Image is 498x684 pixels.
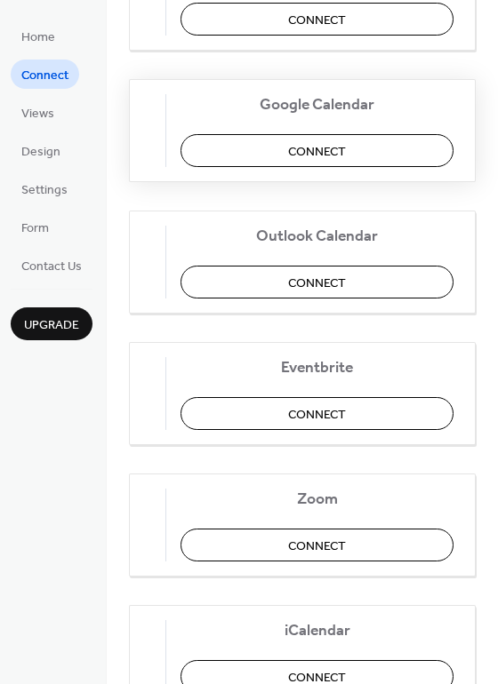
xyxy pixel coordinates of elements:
[11,60,79,89] a: Connect
[181,621,454,640] span: iCalendar
[181,397,454,430] button: Connect
[288,142,346,161] span: Connect
[11,212,60,242] a: Form
[11,98,65,127] a: Views
[288,405,346,424] span: Connect
[11,21,66,51] a: Home
[24,316,79,335] span: Upgrade
[288,274,346,292] span: Connect
[21,219,49,238] span: Form
[11,174,78,203] a: Settings
[21,143,60,162] span: Design
[181,489,454,508] span: Zoom
[11,136,71,165] a: Design
[181,358,454,377] span: Eventbrite
[21,181,68,200] span: Settings
[181,529,454,561] button: Connect
[21,105,54,123] span: Views
[181,266,454,298] button: Connect
[288,11,346,29] span: Connect
[21,28,55,47] span: Home
[181,3,454,36] button: Connect
[21,67,68,85] span: Connect
[11,307,92,340] button: Upgrade
[181,227,454,245] span: Outlook Calendar
[11,251,92,280] a: Contact Us
[181,134,454,167] button: Connect
[21,258,82,276] span: Contact Us
[181,95,454,114] span: Google Calendar
[288,537,346,555] span: Connect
